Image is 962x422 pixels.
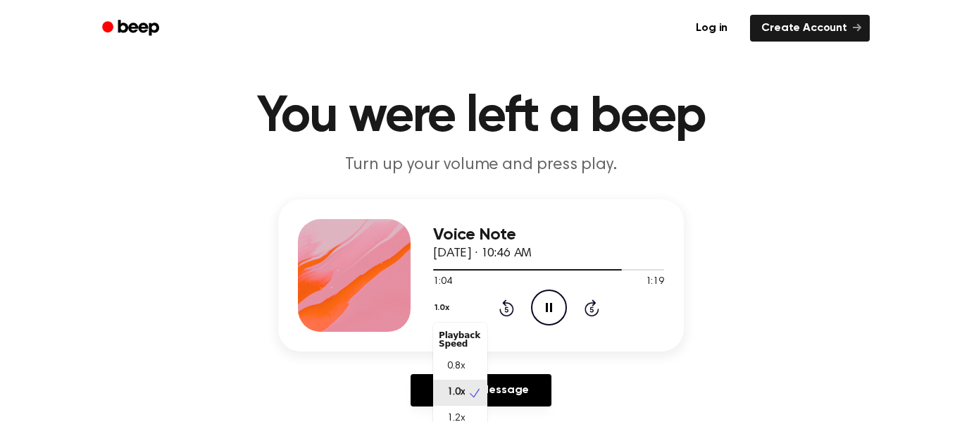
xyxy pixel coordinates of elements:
span: 0.8x [447,359,465,374]
span: 1.0x [447,385,465,400]
button: 1.0x [433,296,454,320]
div: Playback Speed [433,325,487,354]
